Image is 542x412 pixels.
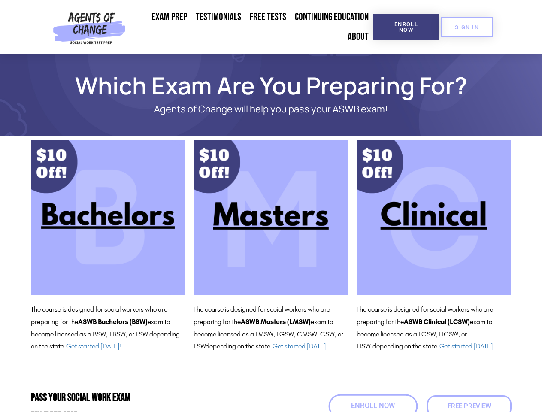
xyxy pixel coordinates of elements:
[387,21,426,33] span: Enroll Now
[66,342,121,350] a: Get started [DATE]!
[241,318,311,326] b: ASWB Masters (LMSW)
[448,403,491,409] span: Free Preview
[404,318,470,326] b: ASWB Clinical (LCSW)
[78,318,148,326] b: ASWB Bachelors (BSW)
[439,342,493,350] a: Get started [DATE]
[147,7,191,27] a: Exam Prep
[351,403,395,410] span: Enroll Now
[455,24,479,30] span: SIGN IN
[273,342,328,350] a: Get started [DATE]!
[31,392,267,403] h2: Pass Your Social Work Exam
[129,7,373,47] nav: Menu
[245,7,291,27] a: Free Tests
[191,7,245,27] a: Testimonials
[291,7,373,27] a: Continuing Education
[357,303,511,353] p: The course is designed for social workers who are preparing for the exam to become licensed as a ...
[31,303,185,353] p: The course is designed for social workers who are preparing for the exam to become licensed as a ...
[372,342,437,350] span: depending on the state
[61,104,481,115] p: Agents of Change will help you pass your ASWB exam!
[27,76,516,95] h1: Which Exam Are You Preparing For?
[441,17,493,37] a: SIGN IN
[373,14,439,40] a: Enroll Now
[437,342,495,350] span: . !
[343,27,373,47] a: About
[206,342,328,350] span: depending on the state.
[194,303,348,353] p: The course is designed for social workers who are preparing for the exam to become licensed as a ...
